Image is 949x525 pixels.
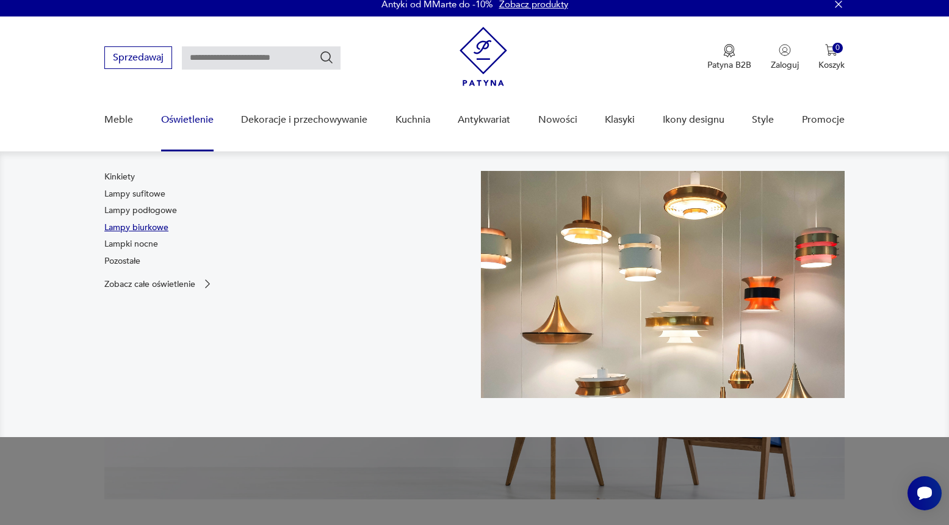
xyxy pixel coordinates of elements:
[832,43,843,53] div: 0
[707,44,751,71] a: Ikona medaluPatyna B2B
[752,96,774,143] a: Style
[104,96,133,143] a: Meble
[104,205,177,217] a: Lampy podłogowe
[818,44,845,71] button: 0Koszyk
[104,54,172,63] a: Sprzedawaj
[908,476,942,510] iframe: Smartsupp widget button
[395,96,430,143] a: Kuchnia
[458,96,510,143] a: Antykwariat
[104,278,214,290] a: Zobacz całe oświetlenie
[723,44,735,57] img: Ikona medalu
[104,280,195,288] p: Zobacz całe oświetlenie
[818,59,845,71] p: Koszyk
[104,171,135,183] a: Kinkiety
[605,96,635,143] a: Klasyki
[481,171,845,398] img: a9d990cd2508053be832d7f2d4ba3cb1.jpg
[104,188,165,200] a: Lampy sufitowe
[460,27,507,86] img: Patyna - sklep z meblami i dekoracjami vintage
[538,96,577,143] a: Nowości
[707,59,751,71] p: Patyna B2B
[825,44,837,56] img: Ikona koszyka
[161,96,214,143] a: Oświetlenie
[802,96,845,143] a: Promocje
[319,50,334,65] button: Szukaj
[104,238,158,250] a: Lampki nocne
[104,255,140,267] a: Pozostałe
[241,96,367,143] a: Dekoracje i przechowywanie
[663,96,724,143] a: Ikony designu
[104,46,172,69] button: Sprzedawaj
[771,59,799,71] p: Zaloguj
[779,44,791,56] img: Ikonka użytkownika
[707,44,751,71] button: Patyna B2B
[104,222,168,234] a: Lampy biurkowe
[771,44,799,71] button: Zaloguj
